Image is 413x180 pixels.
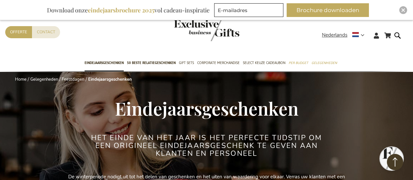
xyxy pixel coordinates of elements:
[32,26,60,38] a: Contact
[62,76,84,82] a: Feestdagen
[399,6,407,14] div: Close
[401,8,405,12] img: Close
[287,3,369,17] button: Brochure downloaden
[289,59,308,66] span: Per Budget
[88,76,132,82] strong: Eindejaarsgeschenken
[30,76,58,82] a: Gelegenheden
[5,26,32,38] a: Offerte
[88,6,154,14] b: eindejaarsbrochure 2025
[322,31,369,39] div: Nederlands
[44,3,213,17] div: Download onze vol cadeau-inspiratie
[179,59,194,66] span: Gift Sets
[174,20,207,41] a: store logo
[84,134,329,158] h2: Het einde van het jaar is het perfecte tijdstip om een origineel eindejaarsgeschenk te geven aan ...
[85,59,124,66] span: Eindejaarsgeschenken
[214,3,283,17] input: E-mailadres
[15,76,26,82] a: Home
[322,31,347,39] span: Nederlands
[174,20,239,41] img: Exclusive Business gifts logo
[127,59,176,66] span: 50 beste relatiegeschenken
[311,59,337,66] span: Gelegenheden
[214,3,285,19] form: marketing offers and promotions
[197,59,240,66] span: Corporate Merchandise
[243,59,285,66] span: Select Keuze Cadeaubon
[115,96,298,120] span: Eindejaarsgeschenken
